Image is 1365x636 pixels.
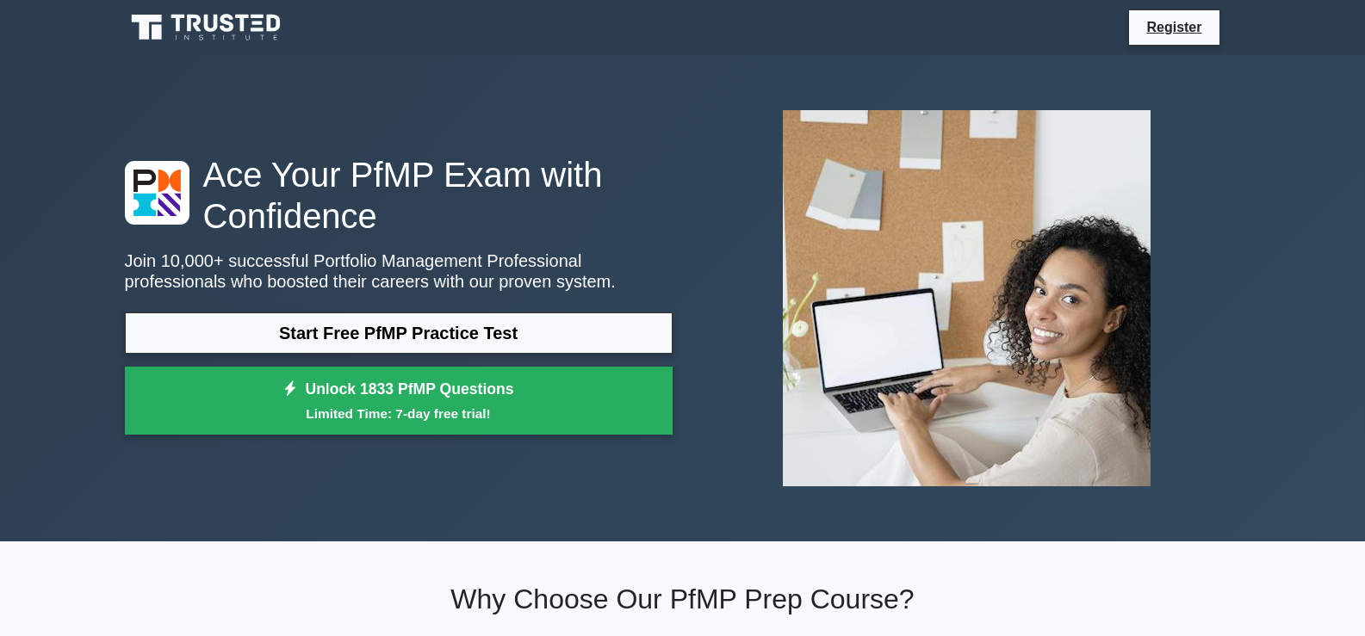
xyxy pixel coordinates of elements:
[125,250,673,292] p: Join 10,000+ successful Portfolio Management Professional professionals who boosted their careers...
[125,367,673,435] a: Unlock 1833 PfMP QuestionsLimited Time: 7-day free trial!
[125,583,1241,615] h2: Why Choose Our PfMP Prep Course?
[125,312,673,354] a: Start Free PfMP Practice Test
[1136,16,1212,38] a: Register
[125,154,673,237] h1: Ace Your PfMP Exam with Confidence
[146,404,651,423] small: Limited Time: 7-day free trial!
